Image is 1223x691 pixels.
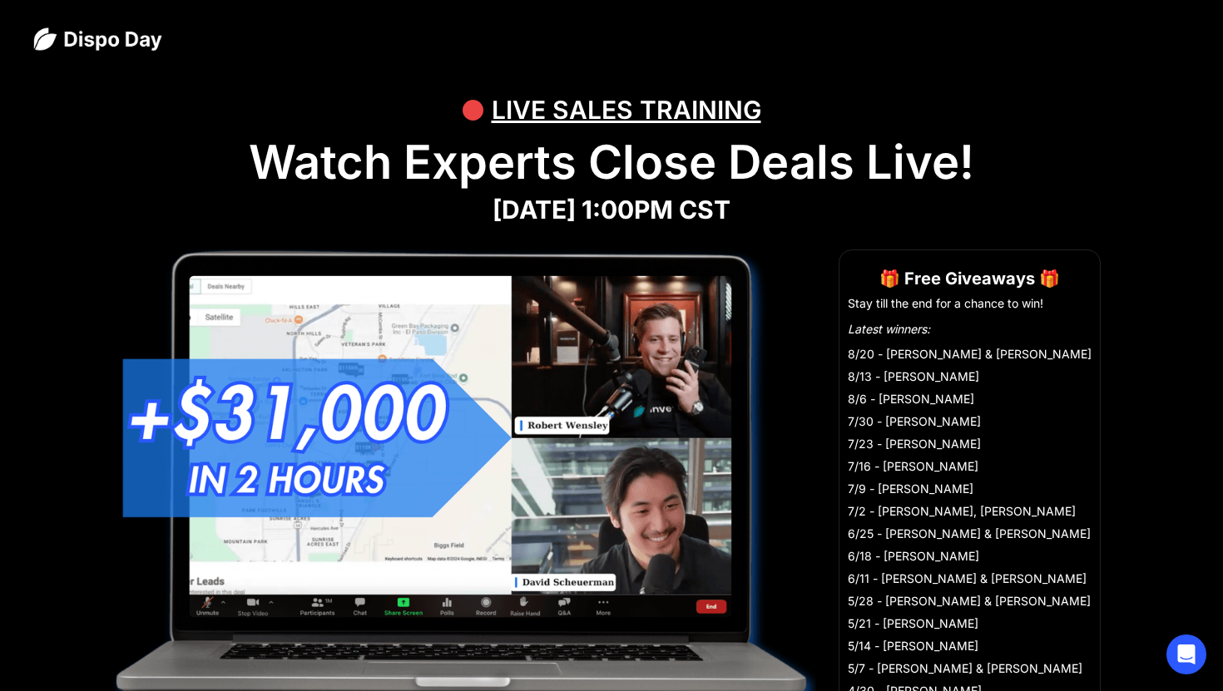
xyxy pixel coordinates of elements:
div: Open Intercom Messenger [1166,634,1206,674]
li: Stay till the end for a chance to win! [848,295,1092,312]
em: Latest winners: [848,322,930,336]
strong: [DATE] 1:00PM CST [493,195,730,225]
h1: Watch Experts Close Deals Live! [33,135,1190,190]
strong: 🎁 Free Giveaways 🎁 [879,269,1060,289]
div: LIVE SALES TRAINING [492,85,761,135]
